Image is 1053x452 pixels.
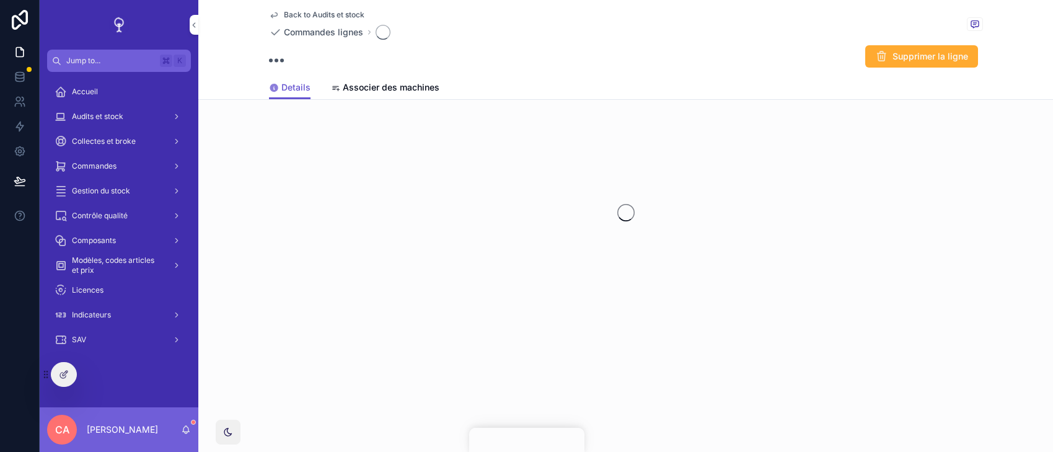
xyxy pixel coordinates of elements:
a: Gestion du stock [47,180,191,202]
a: Commandes lignes [269,26,363,38]
a: Indicateurs [47,304,191,326]
a: Collectes et broke [47,130,191,153]
span: Jump to... [66,56,155,66]
p: [PERSON_NAME] [87,423,158,436]
span: Supprimer la ligne [892,50,968,63]
span: Audits et stock [72,112,123,122]
span: Composants [72,236,116,246]
span: Collectes et broke [72,136,136,146]
span: Licences [72,285,104,295]
span: Contrôle qualité [72,211,128,221]
span: Back to Audits et stock [284,10,364,20]
a: Modèles, codes articles et prix [47,254,191,277]
span: Details [281,81,311,94]
img: App logo [109,15,129,35]
button: Jump to...K [47,50,191,72]
a: Audits et stock [47,105,191,128]
span: Commandes lignes [284,26,363,38]
div: scrollable content [40,72,198,367]
a: Licences [47,279,191,301]
a: Commandes [47,155,191,177]
span: K [175,56,185,66]
a: Details [269,76,311,100]
span: Commandes [72,161,117,171]
span: Modèles, codes articles et prix [72,255,162,275]
a: Accueil [47,81,191,103]
span: Indicateurs [72,310,111,320]
span: Accueil [72,87,98,97]
span: SAV [72,335,86,345]
a: Contrôle qualité [47,205,191,227]
span: Gestion du stock [72,186,130,196]
a: Composants [47,229,191,252]
a: Associer des machines [330,76,439,101]
a: Back to Audits et stock [269,10,364,20]
span: CA [55,422,69,437]
a: SAV [47,329,191,351]
span: Associer des machines [343,81,439,94]
button: Supprimer la ligne [865,45,978,68]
